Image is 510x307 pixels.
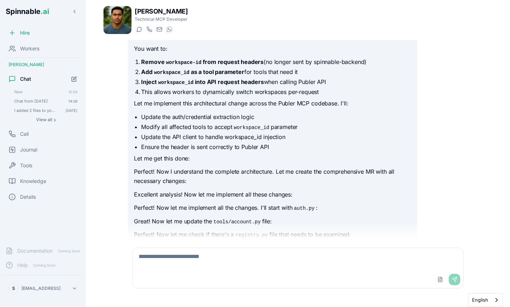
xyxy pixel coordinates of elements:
span: Chat from 03/10/2025 [14,99,58,104]
button: Start a call with Liam Kim [145,25,153,34]
li: when calling Publer API [141,78,411,86]
p: Perfect! Now let me implement all the changes. I'll start with : [134,203,411,213]
code: workspace_id [157,79,195,86]
p: Technical MCP Developer [135,16,188,22]
li: Update the auth/credential extraction logic [141,113,411,121]
p: Perfect! Now let me check if there's a file that needs to be examined: [134,230,411,239]
span: New [14,89,66,94]
span: Documentation [17,247,53,254]
strong: Add as a tool parameter [141,68,244,75]
button: Show all conversations [11,115,80,124]
span: Help [17,262,28,269]
span: Details [20,193,36,200]
button: Start a chat with Liam Kim [135,25,143,34]
span: Chat [20,75,31,83]
span: I added 2 files to your Knowledge base about how to build, manage, update MCPs at Spinnable. Plea... [14,108,56,113]
p: You want to: [134,44,411,54]
li: Modify all affected tools to accept parameter [141,123,411,131]
span: 15:58 [68,89,77,94]
code: workspace-id [164,59,203,66]
img: Liam Kim [104,6,131,34]
code: registry.py [234,232,269,239]
li: Ensure the header is sent correctly to Publer API [141,143,411,151]
span: Spinnable [6,7,49,16]
code: tools/account.py [212,218,262,226]
li: for tools that need it [141,68,411,76]
span: Hire [20,29,30,36]
span: › [54,117,56,123]
button: S[EMAIL_ADDRESS] [6,281,80,296]
span: S [12,286,15,291]
div: [PERSON_NAME] [3,59,83,70]
li: This allows workers to dynamically switch workspaces per-request [141,88,411,96]
p: Perfect! Now I understand the complete architecture. Let me create the comprehensive MR with all ... [134,167,411,185]
aside: Language selected: English [468,293,503,307]
p: Let me implement this architectural change across the Publer MCP codebase. I'll: [134,99,411,108]
span: Coming Soon [31,262,58,269]
code: workspace_id [153,69,191,76]
span: .ai [40,7,49,16]
span: Workers [20,45,39,52]
li: (no longer sent by spinnable-backend) [141,58,411,66]
span: Knowledge [20,178,46,185]
button: WhatsApp [165,25,173,34]
button: Send email to liam.kim@getspinnable.ai [155,25,163,34]
span: 14:26 [68,99,77,104]
img: WhatsApp [167,26,172,32]
div: Language [468,293,503,307]
p: Excellent analysis! Now let me implement all these changes: [134,190,411,199]
p: [EMAIL_ADDRESS] [21,286,61,291]
code: workspace_id [232,124,271,131]
h1: [PERSON_NAME] [135,6,188,16]
strong: Remove from request headers [141,58,264,65]
span: Call [20,130,29,138]
span: [DATE] [66,108,77,113]
span: Tools [20,162,32,169]
span: Coming Soon [56,248,82,254]
code: auth.py [293,205,316,212]
span: Journal [20,146,37,153]
span: View all [36,117,52,123]
li: Update the API client to handle workspace_id injection [141,133,411,141]
p: Great! Now let me update the file: [134,217,411,226]
button: Start new chat [68,73,80,85]
p: Let me get this done: [134,154,411,163]
strong: Inject into API request headers [141,78,264,85]
a: English [468,293,502,307]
